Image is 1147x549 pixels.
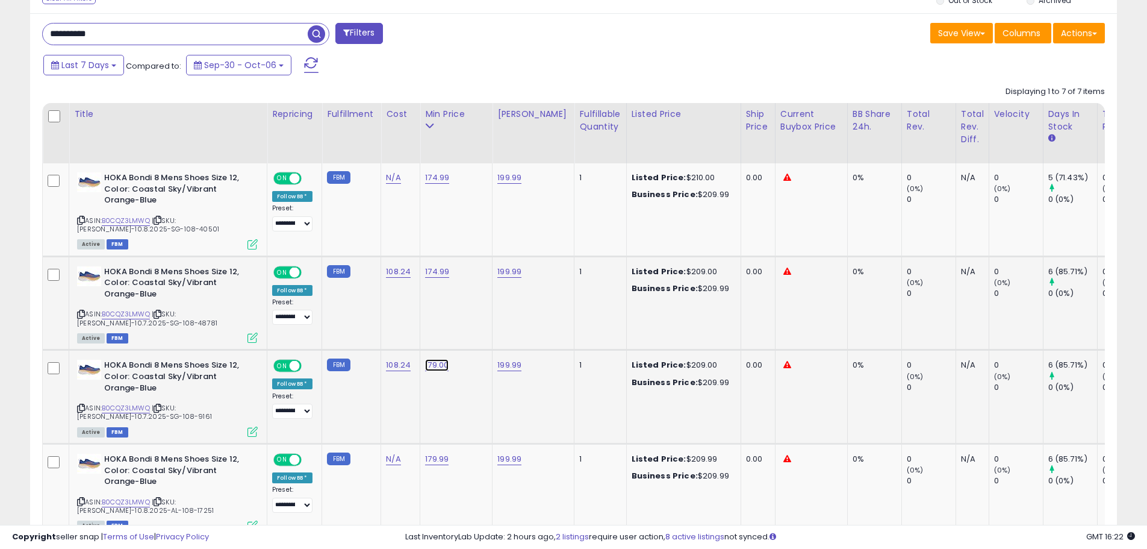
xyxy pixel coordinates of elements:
small: (0%) [994,184,1011,193]
a: 199.99 [497,453,521,465]
small: (0%) [994,278,1011,287]
div: $209.99 [632,377,732,388]
span: ON [275,267,290,277]
div: $209.99 [632,471,732,482]
b: HOKA Bondi 8 Mens Shoes Size 12, Color: Coastal Sky/Vibrant Orange-Blue [104,266,250,303]
div: 0 [907,194,956,205]
div: 0.00 [746,360,766,371]
a: 174.99 [425,266,449,278]
button: Save View [930,23,993,43]
div: Days In Stock [1048,108,1092,133]
button: Actions [1053,23,1105,43]
span: ON [275,174,290,184]
div: 0 [994,266,1043,277]
div: 0 (0%) [1048,194,1097,205]
div: 0 [994,382,1043,393]
div: 6 (85.71%) [1048,360,1097,371]
span: Last 7 Days [61,59,109,71]
div: 1 [579,266,617,277]
div: seller snap | | [12,532,209,543]
small: Days In Stock. [1048,133,1055,144]
small: (0%) [994,372,1011,381]
b: HOKA Bondi 8 Mens Shoes Size 12, Color: Coastal Sky/Vibrant Orange-Blue [104,172,250,209]
div: Ship Price [746,108,770,133]
span: | SKU: [PERSON_NAME]-10.8.2025-AL-108-17251 [77,497,214,515]
span: OFF [300,361,319,371]
small: FBM [327,265,350,278]
small: (0%) [907,372,924,381]
div: 6 (85.71%) [1048,454,1097,465]
div: N/A [961,266,980,277]
div: 0% [853,266,892,277]
span: Columns [1002,27,1040,39]
div: ASIN: [77,172,258,248]
div: 0% [853,360,892,371]
span: 2025-10-14 16:22 GMT [1086,531,1135,542]
b: Listed Price: [632,172,686,183]
small: (0%) [1102,184,1119,193]
div: Follow BB * [272,285,312,296]
a: 179.00 [425,359,449,371]
div: 6 (85.71%) [1048,266,1097,277]
a: N/A [386,172,400,184]
span: ON [275,361,290,371]
a: B0CQZ3LMWQ [102,309,150,319]
b: Business Price: [632,470,698,482]
a: B0CQZ3LMWQ [102,216,150,226]
div: 0 [907,475,956,486]
div: 0 (0%) [1048,288,1097,299]
span: OFF [300,455,319,465]
div: N/A [961,172,980,183]
div: $210.00 [632,172,732,183]
div: Repricing [272,108,317,121]
div: Listed Price [632,108,736,121]
small: (0%) [1102,372,1119,381]
a: N/A [386,453,400,465]
span: Compared to: [126,60,181,72]
small: FBM [327,453,350,465]
div: Title [74,108,262,121]
div: 0 [907,360,956,371]
div: $209.99 [632,189,732,200]
a: B0CQZ3LMWQ [102,497,150,507]
a: 179.99 [425,453,449,465]
div: Displaying 1 to 7 of 7 items [1006,86,1105,98]
img: 41Q3J4doZyL._SL40_.jpg [77,454,101,474]
div: 0.00 [746,266,766,277]
div: 0.00 [746,172,766,183]
div: ASIN: [77,454,258,530]
div: Fulfillment [327,108,376,121]
div: 0.00 [746,454,766,465]
button: Last 7 Days [43,55,124,75]
small: (0%) [907,184,924,193]
div: 0 [994,454,1043,465]
div: 0 [994,475,1043,486]
small: (0%) [1102,465,1119,475]
div: 0 [994,194,1043,205]
span: FBM [107,427,128,438]
div: Last InventoryLab Update: 2 hours ago, require user action, not synced. [405,532,1135,543]
button: Filters [335,23,382,44]
small: (0%) [907,278,924,287]
span: | SKU: [PERSON_NAME]-10.7.2025-SG-108-9161 [77,403,212,421]
a: B0CQZ3LMWQ [102,403,150,413]
div: 1 [579,454,617,465]
div: Total Profit [1102,108,1146,133]
div: Follow BB * [272,191,312,202]
div: N/A [961,360,980,371]
img: 41Q3J4doZyL._SL40_.jpg [77,360,101,380]
span: | SKU: [PERSON_NAME]-10.8.2025-SG-108-40501 [77,216,219,234]
div: 5 (71.43%) [1048,172,1097,183]
small: (0%) [1102,278,1119,287]
div: $209.00 [632,360,732,371]
img: 41Q3J4doZyL._SL40_.jpg [77,172,101,192]
div: Total Rev. Diff. [961,108,984,146]
a: Terms of Use [103,531,154,542]
a: 108.24 [386,359,411,371]
div: 0 [907,288,956,299]
div: [PERSON_NAME] [497,108,569,121]
div: ASIN: [77,360,258,436]
b: Business Price: [632,377,698,388]
div: 0 [907,172,956,183]
div: ASIN: [77,266,258,342]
